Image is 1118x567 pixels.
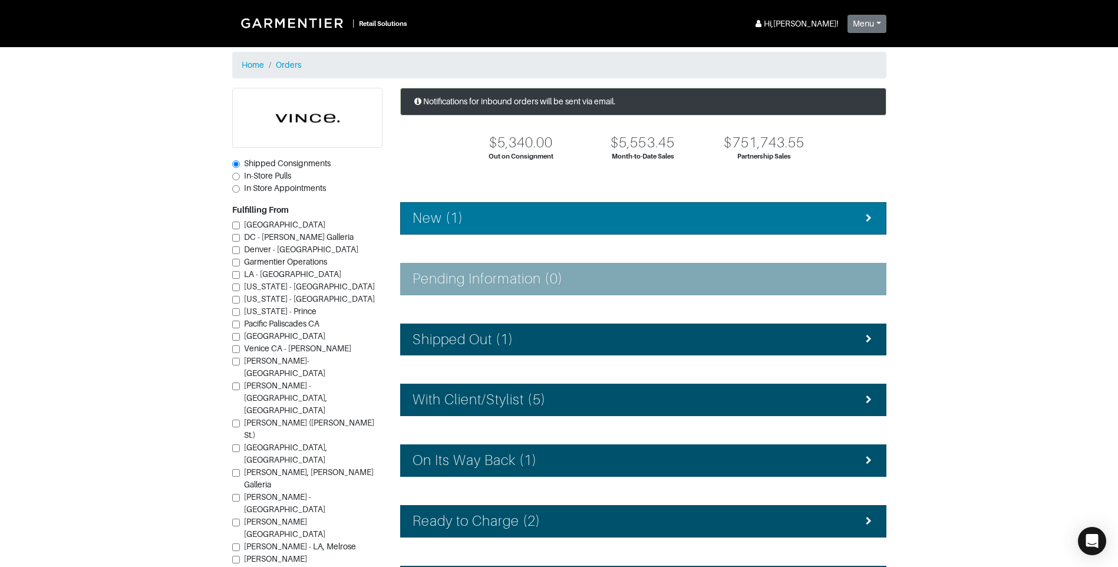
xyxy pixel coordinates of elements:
input: Pacific Paliscades CA [232,321,240,328]
span: [US_STATE] - [GEOGRAPHIC_DATA] [244,282,375,291]
a: Home [242,60,264,70]
span: Shipped Consignments [244,159,331,168]
input: DC - [PERSON_NAME] Galleria [232,234,240,242]
span: [PERSON_NAME] - [GEOGRAPHIC_DATA], [GEOGRAPHIC_DATA] [244,381,327,415]
div: Partnership Sales [737,151,791,161]
h4: Shipped Out (1) [413,331,514,348]
img: cyAkLTq7csKWtL9WARqkkVaF.png [233,88,382,147]
div: | [352,17,354,29]
input: [PERSON_NAME] ([PERSON_NAME] St.) [232,420,240,427]
button: Menu [847,15,886,33]
small: Retail Solutions [359,20,407,27]
div: $5,553.45 [611,134,674,151]
span: Garmentier Operations [244,257,327,266]
input: [GEOGRAPHIC_DATA], [GEOGRAPHIC_DATA] [232,444,240,452]
div: $751,743.55 [724,134,804,151]
span: Venice CA - [PERSON_NAME] [244,344,351,353]
span: [US_STATE] - Prince [244,306,316,316]
span: [GEOGRAPHIC_DATA] [244,331,325,341]
span: [PERSON_NAME], [PERSON_NAME] Galleria [244,467,374,489]
a: |Retail Solutions [232,9,412,37]
h4: Pending Information (0) [413,271,563,288]
span: [GEOGRAPHIC_DATA] [244,220,325,229]
span: In-Store Pulls [244,171,291,180]
input: [PERSON_NAME] - [GEOGRAPHIC_DATA] [232,494,240,502]
input: [GEOGRAPHIC_DATA] [232,333,240,341]
h4: On Its Way Back (1) [413,452,537,469]
div: Open Intercom Messenger [1078,527,1106,555]
input: [US_STATE] - [GEOGRAPHIC_DATA] [232,296,240,304]
input: Denver - [GEOGRAPHIC_DATA] [232,246,240,254]
input: [US_STATE] - [GEOGRAPHIC_DATA] [232,283,240,291]
input: [PERSON_NAME][GEOGRAPHIC_DATA] [232,519,240,526]
span: Pacific Paliscades CA [244,319,319,328]
span: Denver - [GEOGRAPHIC_DATA] [244,245,358,254]
div: Month-to-Date Sales [612,151,674,161]
span: LA - [GEOGRAPHIC_DATA] [244,269,341,279]
input: [PERSON_NAME], [PERSON_NAME] Galleria [232,469,240,477]
h4: With Client/Stylist (5) [413,391,546,408]
div: Notifications for inbound orders will be sent via email. [400,88,886,116]
span: DC - [PERSON_NAME] Galleria [244,232,354,242]
div: Out on Consignment [489,151,553,161]
span: [PERSON_NAME] - LA, Melrose [244,542,356,551]
input: Garmentier Operations [232,259,240,266]
input: Shipped Consignments [232,160,240,168]
span: [PERSON_NAME] - [GEOGRAPHIC_DATA] [244,492,325,514]
input: [PERSON_NAME]-[GEOGRAPHIC_DATA] [232,358,240,365]
span: [PERSON_NAME][GEOGRAPHIC_DATA] [244,517,325,539]
nav: breadcrumb [232,52,886,78]
label: Fulfilling From [232,204,289,216]
img: Garmentier [235,12,352,34]
input: [PERSON_NAME] - LA, Melrose [232,543,240,551]
a: Orders [276,60,301,70]
h4: Ready to Charge (2) [413,513,541,530]
span: In Store Appointments [244,183,326,193]
input: [PERSON_NAME][GEOGRAPHIC_DATA]. [232,556,240,563]
input: [GEOGRAPHIC_DATA] [232,222,240,229]
span: [US_STATE] - [GEOGRAPHIC_DATA] [244,294,375,304]
span: [PERSON_NAME] ([PERSON_NAME] St.) [244,418,374,440]
input: In Store Appointments [232,185,240,193]
span: [GEOGRAPHIC_DATA], [GEOGRAPHIC_DATA] [244,443,327,464]
input: LA - [GEOGRAPHIC_DATA] [232,271,240,279]
div: Hi, [PERSON_NAME] ! [753,18,838,30]
h4: New (1) [413,210,463,227]
div: $5,340.00 [489,134,553,151]
input: [PERSON_NAME] - [GEOGRAPHIC_DATA], [GEOGRAPHIC_DATA] [232,383,240,390]
span: [PERSON_NAME]-[GEOGRAPHIC_DATA] [244,356,325,378]
input: Venice CA - [PERSON_NAME] [232,345,240,353]
input: In-Store Pulls [232,173,240,180]
input: [US_STATE] - Prince [232,308,240,316]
